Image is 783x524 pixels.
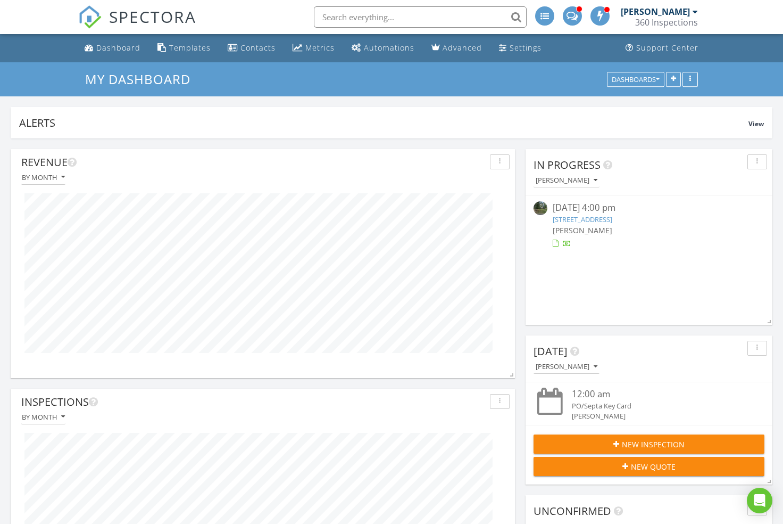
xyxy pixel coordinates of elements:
[80,38,145,58] a: Dashboard
[607,72,664,87] button: Dashboards
[612,76,660,83] div: Dashboards
[553,225,612,235] span: [PERSON_NAME]
[109,5,196,28] span: SPECTORA
[22,413,65,421] div: By month
[19,116,748,130] div: Alerts
[240,43,276,53] div: Contacts
[621,38,703,58] a: Support Center
[534,360,599,374] button: [PERSON_NAME]
[305,43,335,53] div: Metrics
[96,43,140,53] div: Dashboard
[21,154,486,170] div: Revenue
[536,177,597,184] div: [PERSON_NAME]
[534,504,611,518] span: Unconfirmed
[553,215,612,224] a: [STREET_ADDRESS]
[534,174,599,188] button: [PERSON_NAME]
[621,6,690,17] div: [PERSON_NAME]
[534,457,764,476] button: New Quote
[78,5,102,29] img: The Best Home Inspection Software - Spectora
[364,43,414,53] div: Automations
[314,6,527,28] input: Search everything...
[747,488,772,513] div: Open Intercom Messenger
[153,38,215,58] a: Templates
[534,201,547,215] img: streetview
[748,119,764,128] span: View
[21,410,65,424] button: By month
[495,38,546,58] a: Settings
[534,201,764,249] a: [DATE] 4:00 pm [STREET_ADDRESS] [PERSON_NAME]
[572,401,745,411] div: PO/Septa Key Card
[572,411,745,421] div: [PERSON_NAME]
[534,344,568,358] span: [DATE]
[510,43,542,53] div: Settings
[85,70,199,88] a: My Dashboard
[169,43,211,53] div: Templates
[21,170,65,185] button: By month
[534,158,601,172] span: In Progress
[288,38,339,58] a: Metrics
[347,38,419,58] a: Automations (Advanced)
[572,388,745,401] div: 12:00 am
[622,439,685,450] span: New Inspection
[443,43,482,53] div: Advanced
[536,363,597,371] div: [PERSON_NAME]
[636,43,698,53] div: Support Center
[635,17,698,28] div: 360 Inspections
[21,394,486,410] div: Inspections
[22,174,65,181] div: By month
[631,461,676,472] span: New Quote
[534,435,764,454] button: New Inspection
[223,38,280,58] a: Contacts
[553,201,745,215] div: [DATE] 4:00 pm
[427,38,486,58] a: Advanced
[78,14,196,37] a: SPECTORA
